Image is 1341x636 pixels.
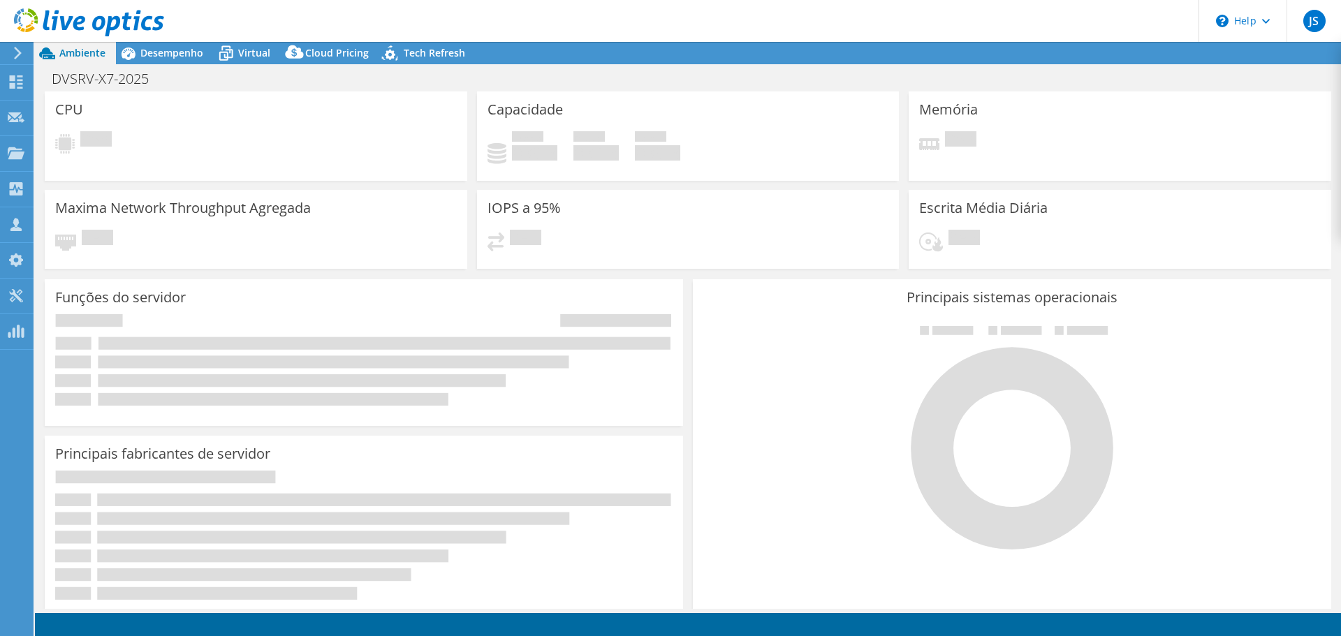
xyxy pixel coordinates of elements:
span: Tech Refresh [404,46,465,59]
h3: CPU [55,102,83,117]
svg: \n [1216,15,1229,27]
h4: 0 GiB [573,145,619,161]
span: Ambiente [59,46,105,59]
span: Cloud Pricing [305,46,369,59]
h3: Maxima Network Throughput Agregada [55,200,311,216]
span: Total [635,131,666,145]
span: Disponível [573,131,605,145]
span: JS [1303,10,1326,32]
h1: DVSRV-X7-2025 [45,71,170,87]
span: Pendente [82,230,113,249]
h3: Memória [919,102,978,117]
span: Virtual [238,46,270,59]
h3: IOPS a 95% [488,200,561,216]
span: Pendente [945,131,976,150]
h3: Principais sistemas operacionais [703,290,1321,305]
h4: 0 GiB [512,145,557,161]
h3: Capacidade [488,102,563,117]
span: Pendente [948,230,980,249]
span: Usado [512,131,543,145]
h3: Funções do servidor [55,290,186,305]
span: Desempenho [140,46,203,59]
span: Pendente [510,230,541,249]
span: Pendente [80,131,112,150]
h3: Principais fabricantes de servidor [55,446,270,461]
h3: Escrita Média Diária [919,200,1048,216]
h4: 0 GiB [635,145,680,161]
